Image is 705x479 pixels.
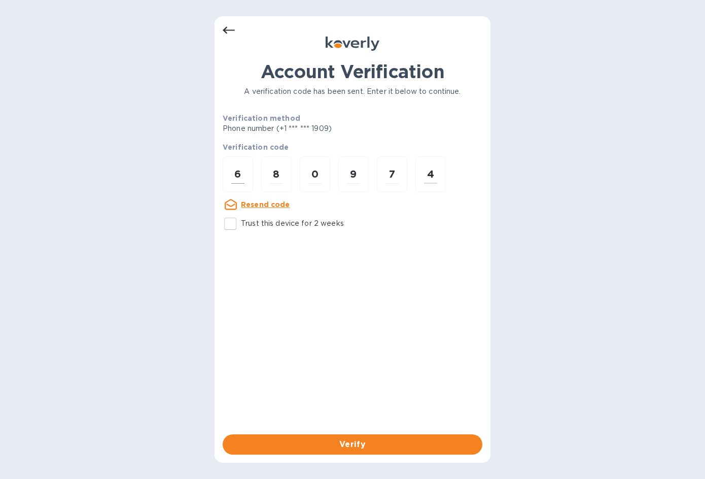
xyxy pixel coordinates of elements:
button: Verify [223,434,482,455]
b: Verification method [223,114,300,122]
p: Verification code [223,142,482,152]
p: Phone number (+1 *** *** 1909) [223,123,409,134]
p: A verification code has been sent. Enter it below to continue. [223,86,482,97]
h1: Account Verification [223,61,482,82]
u: Resend code [241,200,290,209]
p: Trust this device for 2 weeks [241,218,344,229]
span: Verify [231,438,474,451]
